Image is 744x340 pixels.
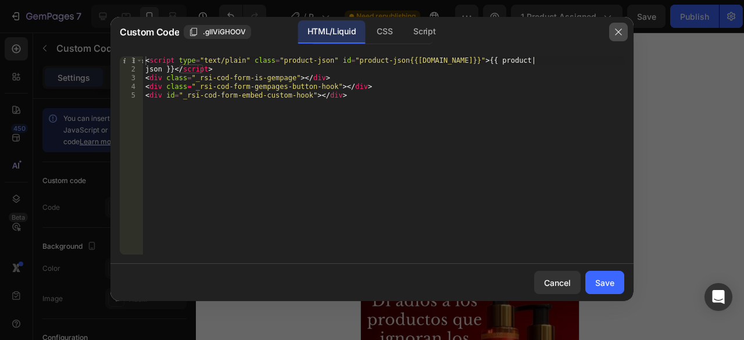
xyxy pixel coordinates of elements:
[15,144,64,155] div: Custom Code
[544,277,571,289] div: Cancel
[120,65,143,74] div: 2
[595,277,614,289] div: Save
[203,27,246,37] span: .gIIViGHOOV
[120,56,143,65] div: 1
[367,20,402,44] div: CSS
[120,74,143,83] div: 3
[120,91,143,100] div: 5
[585,271,624,294] button: Save
[184,25,251,39] button: .gIIViGHOOV
[120,25,179,39] span: Custom Code
[704,283,732,311] div: Open Intercom Messenger
[534,271,581,294] button: Cancel
[404,20,445,44] div: Script
[120,83,143,91] div: 4
[298,20,365,44] div: HTML/Liquid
